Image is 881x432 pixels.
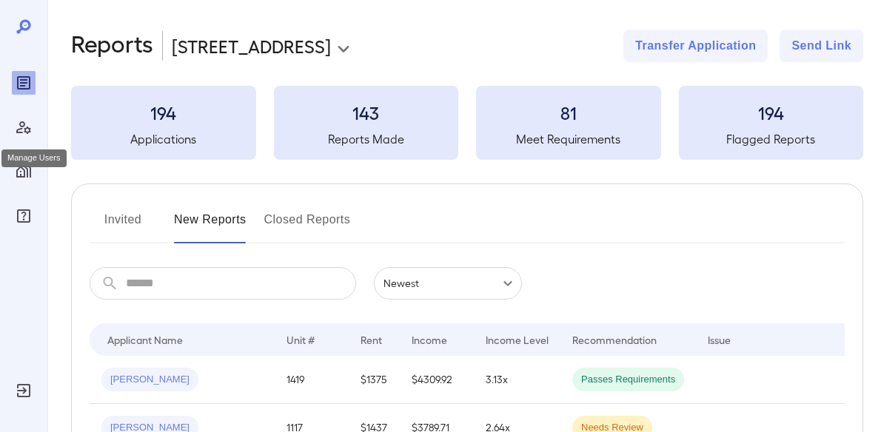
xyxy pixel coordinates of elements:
[12,160,36,183] div: Manage Properties
[1,149,67,167] div: Manage Users
[12,379,36,402] div: Log Out
[264,208,351,243] button: Closed Reports
[101,373,198,387] span: [PERSON_NAME]
[374,267,522,300] div: Newest
[780,30,863,62] button: Send Link
[12,71,36,95] div: Reports
[274,101,459,124] h3: 143
[400,356,474,404] td: $4309.92
[708,331,731,348] div: Issue
[287,331,315,348] div: Unit #
[71,30,153,62] h2: Reports
[174,208,247,243] button: New Reports
[679,101,864,124] h3: 194
[71,86,863,160] summary: 194Applications143Reports Made81Meet Requirements194Flagged Reports
[71,101,256,124] h3: 194
[476,101,661,124] h3: 81
[275,356,349,404] td: 1419
[172,34,331,58] p: [STREET_ADDRESS]
[623,30,768,62] button: Transfer Application
[274,130,459,148] h5: Reports Made
[361,331,384,348] div: Rent
[572,373,684,387] span: Passes Requirements
[12,115,36,139] div: Manage Users
[572,331,657,348] div: Recommendation
[71,130,256,148] h5: Applications
[107,331,183,348] div: Applicant Name
[486,331,549,348] div: Income Level
[349,356,400,404] td: $1375
[679,130,864,148] h5: Flagged Reports
[90,208,156,243] button: Invited
[412,331,447,348] div: Income
[476,130,661,148] h5: Meet Requirements
[12,204,36,228] div: FAQ
[474,356,560,404] td: 3.13x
